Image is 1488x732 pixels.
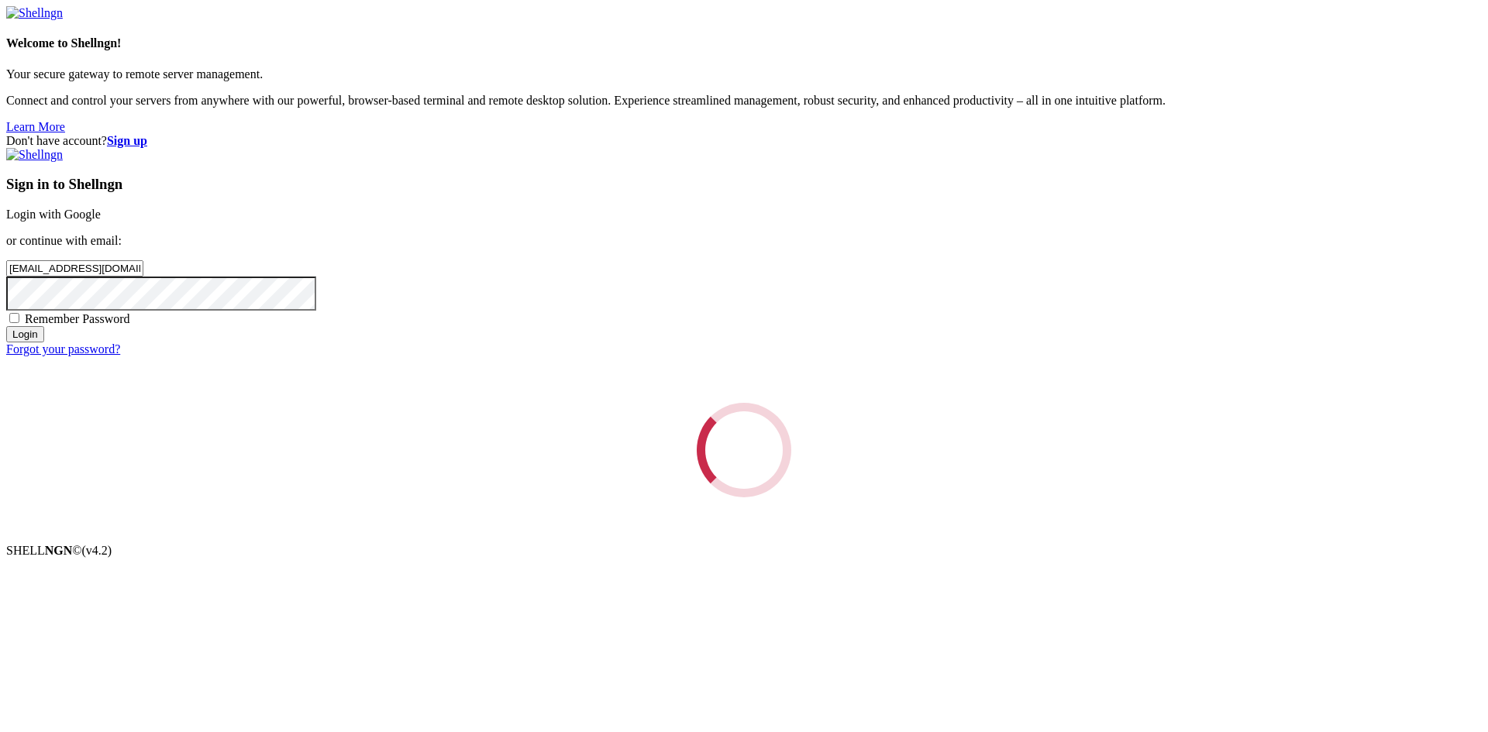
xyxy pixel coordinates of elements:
p: Your secure gateway to remote server management. [6,67,1482,81]
p: Connect and control your servers from anywhere with our powerful, browser-based terminal and remo... [6,94,1482,108]
h4: Welcome to Shellngn! [6,36,1482,50]
span: Remember Password [25,312,130,325]
h3: Sign in to Shellngn [6,176,1482,193]
a: Learn More [6,120,65,133]
span: 4.2.0 [82,544,112,557]
b: NGN [45,544,73,557]
div: Loading... [694,400,794,500]
input: Login [6,326,44,342]
p: or continue with email: [6,234,1482,248]
img: Shellngn [6,148,63,162]
a: Sign up [107,134,147,147]
img: Shellngn [6,6,63,20]
a: Forgot your password? [6,342,120,356]
a: Login with Google [6,208,101,221]
input: Email address [6,260,143,277]
input: Remember Password [9,313,19,323]
div: Don't have account? [6,134,1482,148]
span: SHELL © [6,544,112,557]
